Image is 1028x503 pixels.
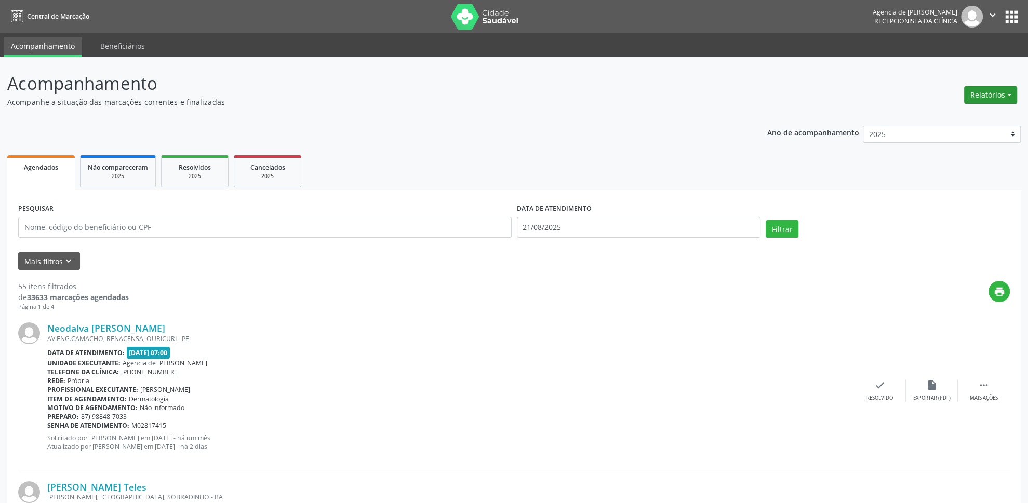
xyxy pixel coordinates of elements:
[88,163,148,172] span: Não compareceram
[169,172,221,180] div: 2025
[7,8,89,25] a: Central de Marcação
[970,395,998,402] div: Mais ações
[63,255,74,267] i: keyboard_arrow_down
[7,97,717,107] p: Acompanhe a situação das marcações correntes e finalizadas
[18,292,129,303] div: de
[926,379,938,391] i: insert_drive_file
[242,172,293,180] div: 2025
[47,376,65,385] b: Rede:
[964,86,1017,104] button: Relatórios
[140,385,190,394] span: [PERSON_NAME]
[47,412,79,421] b: Preparo:
[7,71,717,97] p: Acompanhamento
[68,376,89,385] span: Própria
[18,303,129,311] div: Página 1 de 4
[18,217,512,238] input: Nome, código do beneficiário ou CPF
[47,433,854,451] p: Solicitado por [PERSON_NAME] em [DATE] - há um mês Atualizado por [PERSON_NAME] em [DATE] - há 2 ...
[873,8,957,17] div: Agencia de [PERSON_NAME]
[47,481,146,493] a: [PERSON_NAME] Teles
[127,347,170,359] span: [DATE] 07:00
[47,421,129,430] b: Senha de atendimento:
[250,163,285,172] span: Cancelados
[47,493,854,501] div: [PERSON_NAME], [GEOGRAPHIC_DATA], SOBRADINHO - BA
[47,368,119,376] b: Telefone da clínica:
[179,163,211,172] span: Resolvidos
[1003,8,1021,26] button: apps
[123,359,207,368] span: Agencia de [PERSON_NAME]
[47,348,125,357] b: Data de atendimento:
[994,286,1005,297] i: print
[766,220,798,238] button: Filtrar
[874,379,886,391] i: check
[18,322,40,344] img: img
[24,163,58,172] span: Agendados
[4,37,82,57] a: Acompanhamento
[27,292,129,302] strong: 33633 marcações agendadas
[47,385,138,394] b: Profissional executante:
[18,252,80,270] button: Mais filtroskeyboard_arrow_down
[47,395,127,403] b: Item de agendamento:
[81,412,127,421] span: 87) 98848-7033
[767,126,859,139] p: Ano de acompanhamento
[517,217,761,238] input: Selecione um intervalo
[47,403,138,412] b: Motivo de agendamento:
[47,359,121,368] b: Unidade executante:
[874,17,957,25] span: Recepcionista da clínica
[93,37,152,55] a: Beneficiários
[987,9,998,21] i: 
[140,403,184,412] span: Não informado
[27,12,89,21] span: Central de Marcação
[47,322,165,334] a: Neodalva [PERSON_NAME]
[978,379,990,391] i: 
[18,201,54,217] label: PESQUISAR
[989,281,1010,302] button: print
[983,6,1003,28] button: 
[47,334,854,343] div: AV.ENG.CAMACHO, RENACENSA, OURICURI - PE
[517,201,592,217] label: DATA DE ATENDIMENTO
[18,481,40,503] img: img
[866,395,893,402] div: Resolvido
[88,172,148,180] div: 2025
[131,421,166,430] span: M02817415
[129,395,169,403] span: Dermatologia
[913,395,951,402] div: Exportar (PDF)
[18,281,129,292] div: 55 itens filtrados
[121,368,177,376] span: [PHONE_NUMBER]
[961,6,983,28] img: img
